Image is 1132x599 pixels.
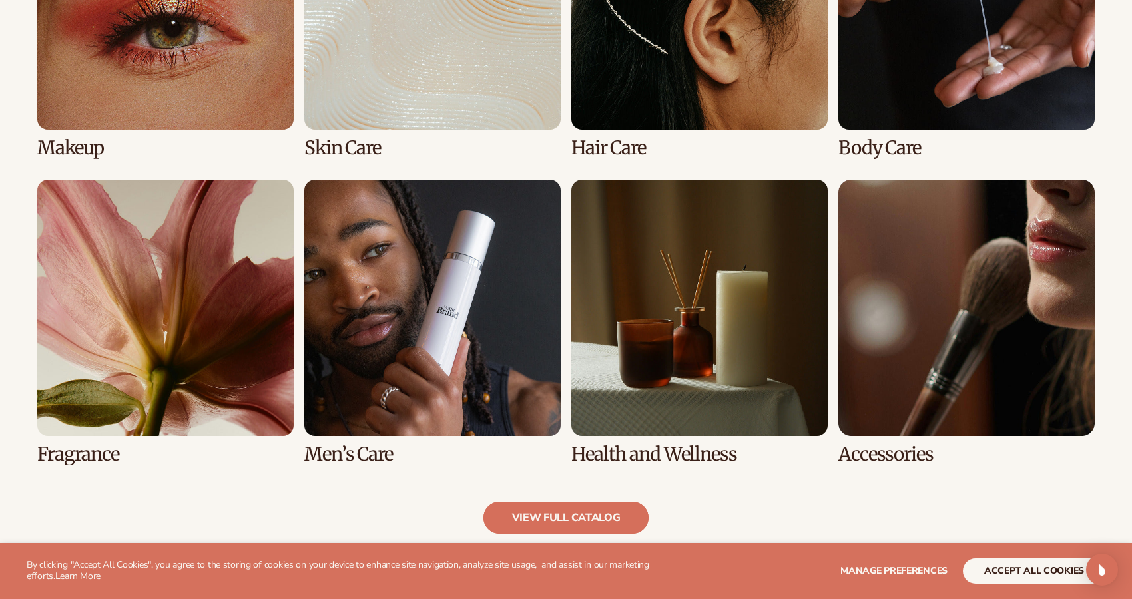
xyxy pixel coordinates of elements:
h3: Skin Care [304,138,561,158]
div: Open Intercom Messenger [1086,554,1118,586]
h3: Makeup [37,138,294,158]
p: By clicking "Accept All Cookies", you agree to the storing of cookies on your device to enhance s... [27,560,665,582]
div: 8 / 8 [838,180,1095,465]
h3: Hair Care [571,138,828,158]
div: 5 / 8 [37,180,294,465]
div: 7 / 8 [571,180,828,465]
button: Manage preferences [840,558,948,584]
a: Learn More [55,570,101,582]
button: accept all cookies [963,558,1105,584]
a: view full catalog [483,502,649,534]
span: Manage preferences [840,564,948,577]
h3: Body Care [838,138,1095,158]
div: 6 / 8 [304,180,561,465]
